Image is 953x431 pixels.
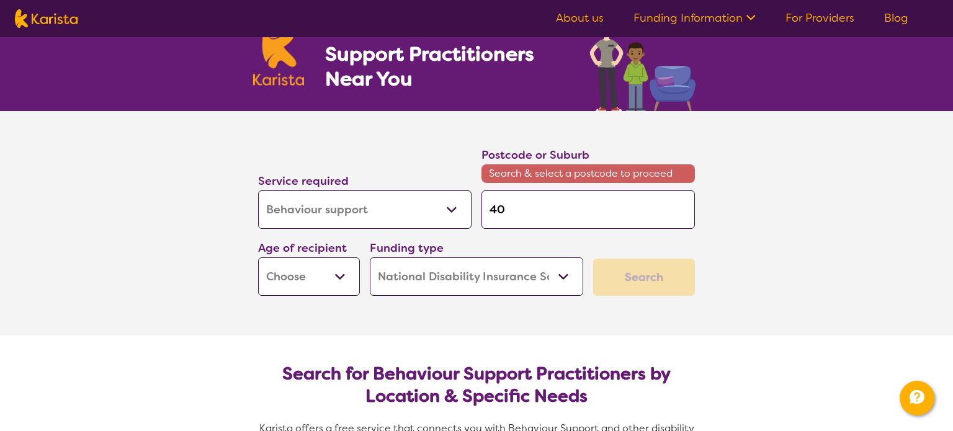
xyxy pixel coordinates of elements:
[258,241,347,255] label: Age of recipient
[268,363,685,407] h2: Search for Behaviour Support Practitioners by Location & Specific Needs
[884,11,908,25] a: Blog
[633,11,756,25] a: Funding Information
[325,17,565,91] h1: Find NDIS Behaviour Support Practitioners Near You
[481,190,695,229] input: Type
[481,164,695,183] span: Search & select a postcode to proceed
[785,11,854,25] a: For Providers
[481,148,589,162] label: Postcode or Suburb
[586,2,700,111] img: behaviour-support
[258,174,349,189] label: Service required
[15,9,78,28] img: Karista logo
[253,19,304,86] img: Karista logo
[900,381,934,415] button: Channel Menu
[370,241,444,255] label: Funding type
[556,11,604,25] a: About us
